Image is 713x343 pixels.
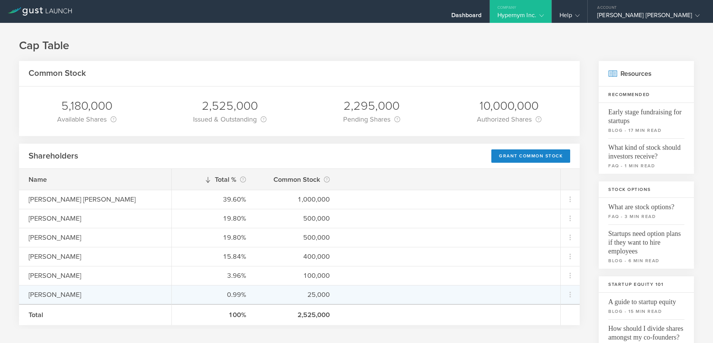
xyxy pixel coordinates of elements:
[29,232,162,242] div: [PERSON_NAME]
[608,257,684,264] small: blog - 6 min read
[599,61,694,87] h2: Resources
[29,271,162,280] div: [PERSON_NAME]
[181,194,246,204] div: 39.60%
[599,293,694,319] a: A guide to startup equityblog - 15 min read
[599,87,694,103] h3: Recommended
[181,290,246,300] div: 0.99%
[29,68,86,79] h2: Common Stock
[608,308,684,315] small: blog - 15 min read
[57,98,117,114] div: 5,180,000
[181,232,246,242] div: 19.80%
[29,252,162,261] div: [PERSON_NAME]
[193,98,267,114] div: 2,525,000
[560,11,580,23] div: Help
[608,319,684,342] span: How should I divide shares amongst my co-founders?
[608,127,684,134] small: blog - 17 min read
[181,252,246,261] div: 15.84%
[343,114,400,125] div: Pending Shares
[343,98,400,114] div: 2,295,000
[477,98,542,114] div: 10,000,000
[29,194,162,204] div: [PERSON_NAME] [PERSON_NAME]
[181,174,246,185] div: Total %
[608,162,684,169] small: faq - 1 min read
[608,198,684,212] span: What are stock options?
[29,310,162,320] div: Total
[29,151,78,162] h2: Shareholders
[265,252,330,261] div: 400,000
[57,114,117,125] div: Available Shares
[265,194,330,204] div: 1,000,000
[29,213,162,223] div: [PERSON_NAME]
[608,224,684,256] span: Startups need option plans if they want to hire employees
[451,11,482,23] div: Dashboard
[265,174,330,185] div: Common Stock
[265,290,330,300] div: 25,000
[599,181,694,198] h3: Stock Options
[265,232,330,242] div: 500,000
[608,213,684,220] small: faq - 3 min read
[29,175,162,184] div: Name
[599,103,694,138] a: Early stage fundraising for startupsblog - 17 min read
[193,114,267,125] div: Issued & Outstanding
[181,310,246,320] div: 100%
[491,149,570,163] div: Grant Common Stock
[597,11,700,23] div: [PERSON_NAME] [PERSON_NAME]
[608,103,684,125] span: Early stage fundraising for startups
[265,213,330,223] div: 500,000
[599,224,694,269] a: Startups need option plans if they want to hire employeesblog - 6 min read
[497,11,544,23] div: Hypernym Inc.
[265,310,330,320] div: 2,525,000
[181,213,246,223] div: 19.80%
[477,114,542,125] div: Authorized Shares
[19,38,694,53] h1: Cap Table
[599,138,694,174] a: What kind of stock should investors receive?faq - 1 min read
[599,276,694,293] h3: Startup Equity 101
[599,198,694,224] a: What are stock options?faq - 3 min read
[608,138,684,161] span: What kind of stock should investors receive?
[608,293,684,306] span: A guide to startup equity
[29,290,162,300] div: [PERSON_NAME]
[181,271,246,280] div: 3.96%
[265,271,330,280] div: 100,000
